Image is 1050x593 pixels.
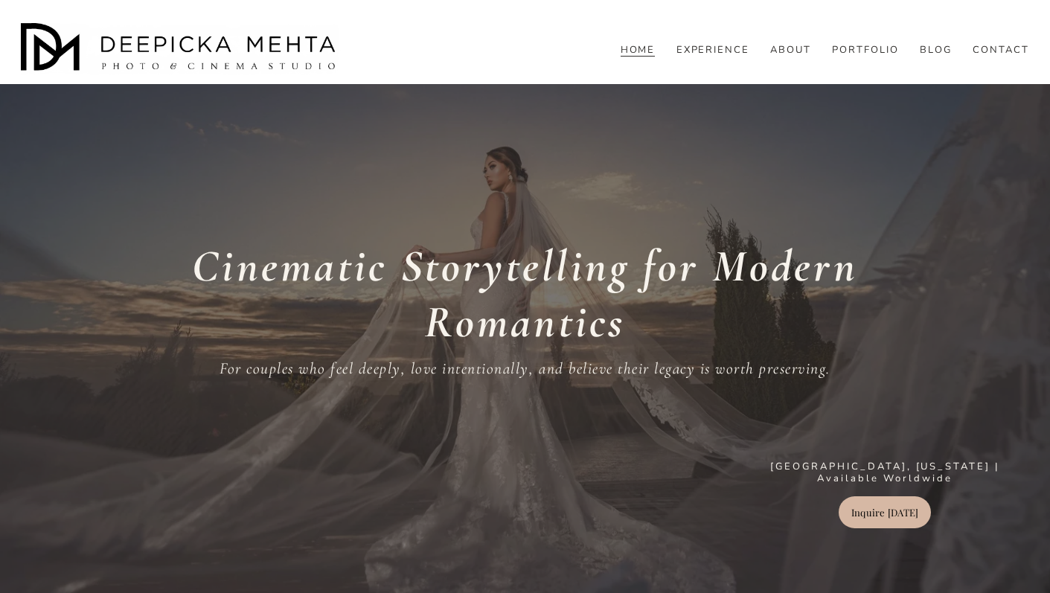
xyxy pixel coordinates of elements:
[192,239,871,349] em: Cinematic Storytelling for Modern Romantics
[220,359,830,378] em: For couples who feel deeply, love intentionally, and believe their legacy is worth preserving.
[920,44,952,57] a: folder dropdown
[839,496,931,528] a: Inquire [DATE]
[770,44,811,57] a: ABOUT
[621,44,656,57] a: HOME
[21,23,341,75] img: Austin Wedding Photographer - Deepicka Mehta Photography &amp; Cinematography
[676,44,750,57] a: EXPERIENCE
[741,461,1029,484] p: [GEOGRAPHIC_DATA], [US_STATE] | Available Worldwide
[973,44,1029,57] a: CONTACT
[832,44,899,57] a: PORTFOLIO
[920,45,952,57] span: BLOG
